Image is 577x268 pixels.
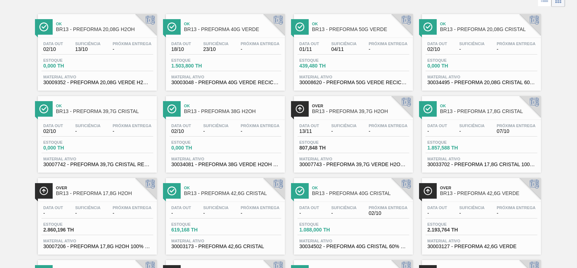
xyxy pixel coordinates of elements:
[241,211,279,216] span: -
[459,206,484,210] span: Suficiência
[369,42,408,46] span: Próxima Entrega
[295,22,304,31] img: Ícone
[427,75,536,79] span: Material ativo
[171,140,222,144] span: Estoque
[203,129,228,134] span: -
[171,145,222,151] span: 0,000 TH
[43,145,94,151] span: 0,000 TH
[312,186,409,190] span: Ok
[43,162,151,167] span: 30007742 - PREFORMA 39,7G CRISTAL RECICLADA
[299,124,319,128] span: Data out
[459,211,484,216] span: -
[312,27,409,32] span: BR13 - PREFORMA 50G VERDE
[56,191,153,196] span: BR13 - PREFORMA 17,8G H2OH
[288,173,417,255] a: ÍconeOkBR13 - PREFORMA 40G CRISTALData out-Suficiência-Próxima Entrega02/10Estoque1.088,000 THMat...
[427,162,536,167] span: 30033702 - PREFORMA 17,8G CRISTAL 100% RECICLADA
[299,244,408,249] span: 30034502 - PREFORMA 40G CRISTAL 60% REC
[440,191,537,196] span: BR13 - PREFORMA 42,6G VERDE
[32,173,160,255] a: ÍconeOverBR13 - PREFORMA 17,8G H2OHData out-Suficiência-Próxima Entrega-Estoque2.860,196 THMateri...
[427,58,478,62] span: Estoque
[171,42,191,46] span: Data out
[497,129,536,134] span: 07/10
[75,47,100,52] span: 13/10
[299,162,408,167] span: 30007743 - PREFORMA 39,7G VERDE H2OH RECICLADA
[440,22,537,26] span: Ok
[171,162,279,167] span: 30034081 - PREFORMA 38G VERDE H2OH RECICLADA
[43,129,63,134] span: 02/10
[427,63,478,69] span: 0,000 TH
[171,227,222,233] span: 619,168 TH
[56,27,153,32] span: BR13 - PREFORMA 20,08G H2OH
[497,206,536,210] span: Próxima Entrega
[369,47,408,52] span: -
[369,206,408,210] span: Próxima Entrega
[56,22,153,26] span: Ok
[39,22,48,31] img: Ícone
[497,211,536,216] span: -
[43,42,63,46] span: Data out
[56,104,153,108] span: Ok
[56,109,153,114] span: BR13 - PREFORMA 39,7G CRISTAL
[427,42,447,46] span: Data out
[171,244,279,249] span: 30003173 - PREFORMA 42,6G CRISTAL
[440,186,537,190] span: Over
[427,124,447,128] span: Data out
[423,104,432,113] img: Ícone
[369,129,408,134] span: -
[312,22,409,26] span: Ok
[427,129,447,134] span: -
[171,124,191,128] span: Data out
[43,124,63,128] span: Data out
[427,227,478,233] span: 2.193,764 TH
[171,211,191,216] span: -
[299,157,408,161] span: Material ativo
[427,244,536,249] span: 30003127 - PREFORMA 42,6G VERDE
[299,140,350,144] span: Estoque
[171,157,279,161] span: Material ativo
[299,42,319,46] span: Data out
[184,109,281,114] span: BR13 - PREFORMA 38G H2OH
[497,124,536,128] span: Próxima Entrega
[43,63,94,69] span: 0,000 TH
[43,47,63,52] span: 02/10
[299,47,319,52] span: 01/11
[43,75,151,79] span: Material ativo
[43,227,94,233] span: 2.860,196 TH
[203,211,228,216] span: -
[171,206,191,210] span: Data out
[241,47,279,52] span: -
[171,58,222,62] span: Estoque
[241,206,279,210] span: Próxima Entrega
[171,129,191,134] span: 02/10
[167,186,176,195] img: Ícone
[43,58,94,62] span: Estoque
[43,244,151,249] span: 30007206 - PREFORMA 17,8G H2OH 100% RECICLADA
[113,206,151,210] span: Próxima Entrega
[497,42,536,46] span: Próxima Entrega
[171,222,222,226] span: Estoque
[423,22,432,31] img: Ícone
[312,104,409,108] span: Over
[295,104,304,113] img: Ícone
[39,186,48,195] img: Ícone
[241,42,279,46] span: Próxima Entrega
[299,58,350,62] span: Estoque
[331,42,356,46] span: Suficiência
[113,47,151,52] span: -
[203,206,228,210] span: Suficiência
[43,222,94,226] span: Estoque
[440,109,537,114] span: BR13 - PREFORMA 17,8G CRISTAL
[113,124,151,128] span: Próxima Entrega
[39,104,48,113] img: Ícone
[171,63,222,69] span: 1.503,800 TH
[497,47,536,52] span: -
[171,75,279,79] span: Material ativo
[288,9,417,91] a: ÍconeOkBR13 - PREFORMA 50G VERDEData out01/11Suficiência04/11Próxima Entrega-Estoque439,480 THMat...
[417,9,545,91] a: ÍconeOkBR13 - PREFORMA 20,08G CRISTALData out02/10Suficiência-Próxima Entrega-Estoque0,000 THMate...
[167,104,176,113] img: Ícone
[203,47,228,52] span: 23/10
[417,173,545,255] a: ÍconeOverBR13 - PREFORMA 42,6G VERDEData out-Suficiência-Próxima Entrega-Estoque2.193,764 THMater...
[160,9,288,91] a: ÍconeOkBR13 - PREFORMA 40G VERDEData out18/10Suficiência23/10Próxima Entrega-Estoque1.503,800 THM...
[299,145,350,151] span: 807,848 TH
[440,27,537,32] span: BR13 - PREFORMA 20,08G CRISTAL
